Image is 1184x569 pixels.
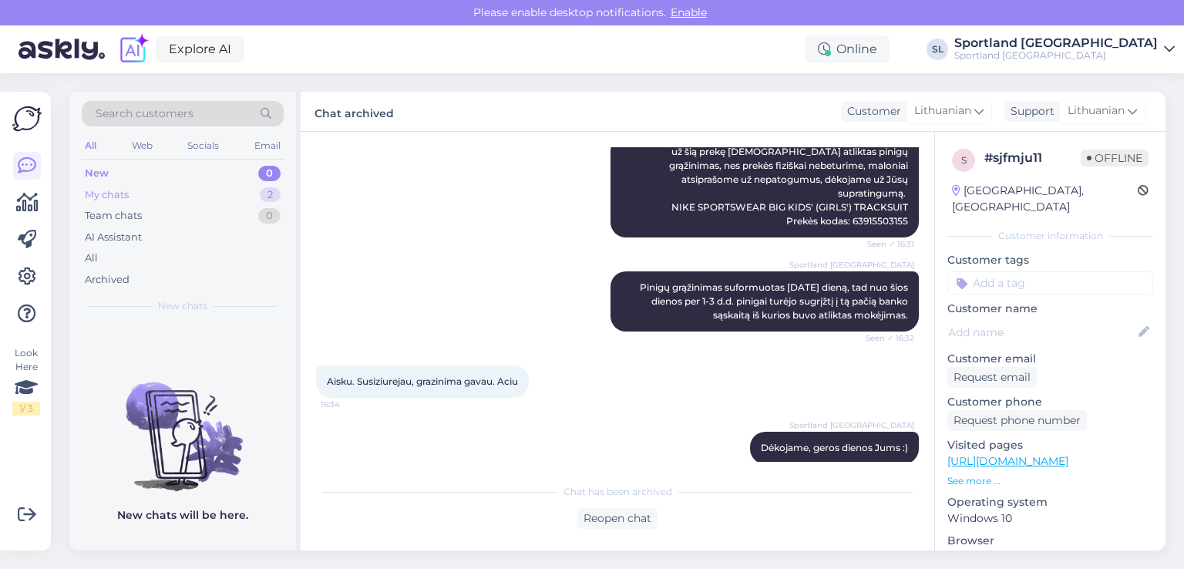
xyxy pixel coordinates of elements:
[1068,103,1125,120] span: Lithuanian
[947,454,1068,468] a: [URL][DOMAIN_NAME]
[184,136,222,156] div: Socials
[258,208,281,224] div: 0
[914,103,971,120] span: Lithuanian
[577,508,658,529] div: Reopen chat
[69,355,296,493] img: No chats
[251,136,284,156] div: Email
[789,259,914,271] span: Sportland [GEOGRAPHIC_DATA]
[947,367,1037,388] div: Request email
[947,351,1153,367] p: Customer email
[961,154,967,166] span: s
[85,251,98,266] div: All
[761,442,908,453] span: Dėkojame, geros dienos Jums :)
[563,485,672,499] span: Chat has been archived
[947,533,1153,549] p: Browser
[806,35,890,63] div: Online
[129,136,156,156] div: Web
[948,324,1135,341] input: Add name
[85,208,142,224] div: Team chats
[258,166,281,181] div: 0
[1004,103,1054,120] div: Support
[117,507,248,524] p: New chats will be here.
[947,494,1153,510] p: Operating system
[947,510,1153,527] p: Windows 10
[841,103,901,120] div: Customer
[856,332,914,344] span: Seen ✓ 16:32
[314,101,394,122] label: Chat archived
[954,37,1175,62] a: Sportland [GEOGRAPHIC_DATA]Sportland [GEOGRAPHIC_DATA]
[927,39,948,60] div: SL
[96,106,193,122] span: Search customers
[12,104,42,133] img: Askly Logo
[85,230,142,245] div: AI Assistant
[158,299,207,313] span: New chats
[947,301,1153,317] p: Customer name
[954,49,1158,62] div: Sportland [GEOGRAPHIC_DATA]
[85,187,129,203] div: My chats
[117,33,150,66] img: explore-ai
[947,252,1153,268] p: Customer tags
[947,394,1153,410] p: Customer phone
[954,37,1158,49] div: Sportland [GEOGRAPHIC_DATA]
[947,437,1153,453] p: Visited pages
[156,36,244,62] a: Explore AI
[947,474,1153,488] p: See more ...
[947,229,1153,243] div: Customer information
[85,272,129,288] div: Archived
[1081,150,1149,167] span: Offline
[85,166,109,181] div: New
[12,346,40,416] div: Look Here
[984,149,1081,167] div: # sjfmju11
[327,375,518,387] span: Aisku. Susiziurejau, grazinima gavau. Aciu
[321,399,378,410] span: 16:34
[947,549,1153,565] p: Chrome [TECHNICAL_ID]
[947,410,1087,431] div: Request phone number
[82,136,99,156] div: All
[666,5,711,19] span: Enable
[856,238,914,250] span: Seen ✓ 16:31
[789,419,914,431] span: Sportland [GEOGRAPHIC_DATA]
[260,187,281,203] div: 2
[640,281,910,321] span: Pinigų grąžinimas suformuotas [DATE] dieną, tad nuo šios dienos per 1-3 d.d. pinigai turėjo sugrį...
[947,271,1153,295] input: Add a tag
[952,183,1138,215] div: [GEOGRAPHIC_DATA], [GEOGRAPHIC_DATA]
[12,402,40,416] div: 1 / 3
